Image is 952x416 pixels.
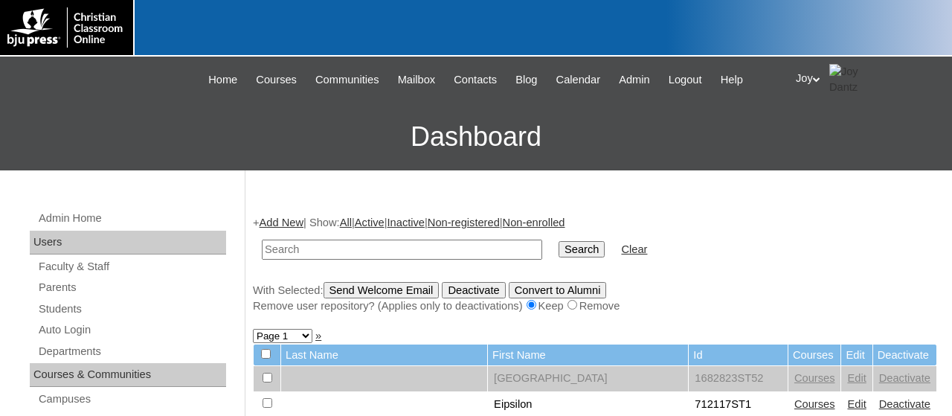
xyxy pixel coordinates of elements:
a: Campuses [37,390,226,409]
a: Communities [308,71,387,89]
a: Courses [794,398,835,410]
a: Faculty & Staff [37,257,226,276]
a: Logout [661,71,710,89]
span: Blog [515,71,537,89]
a: Active [355,217,385,228]
a: Deactivate [879,372,930,384]
td: Last Name [281,345,487,366]
td: [GEOGRAPHIC_DATA] [488,366,688,391]
span: Home [208,71,237,89]
img: logo-white.png [7,7,126,48]
td: 1682823ST52 [689,366,788,391]
span: Contacts [454,71,497,89]
a: Courses [794,372,835,384]
a: Clear [621,243,647,255]
span: Admin [619,71,650,89]
a: Blog [508,71,544,89]
a: Admin Home [37,209,226,228]
span: Courses [256,71,297,89]
div: Joy [796,64,937,95]
input: Search [559,241,605,257]
div: Remove user repository? (Applies only to deactivations) Keep Remove [253,298,937,314]
a: Students [37,300,226,319]
a: Departments [37,342,226,361]
span: Communities [315,71,379,89]
a: Admin [611,71,657,89]
a: Non-registered [428,217,500,228]
a: Calendar [549,71,608,89]
a: Parents [37,278,226,297]
a: Contacts [446,71,504,89]
div: Users [30,231,226,255]
span: Calendar [556,71,600,89]
a: All [340,217,352,228]
td: Edit [841,345,872,366]
span: Logout [669,71,702,89]
div: + | Show: | | | | [253,215,937,313]
a: Edit [847,372,866,384]
a: Home [201,71,245,89]
td: Deactivate [873,345,936,366]
a: Deactivate [879,398,930,410]
a: Help [713,71,750,89]
img: Joy Dantz [829,64,866,95]
a: Courses [248,71,304,89]
input: Deactivate [442,282,505,298]
a: Non-enrolled [503,217,565,228]
span: Mailbox [398,71,436,89]
a: Add New [260,217,303,228]
input: Search [262,240,542,260]
h3: Dashboard [7,103,945,170]
a: » [315,330,321,342]
a: Inactive [387,217,425,228]
div: Courses & Communities [30,363,226,387]
span: Help [721,71,743,89]
input: Convert to Alumni [509,282,607,298]
a: Auto Login [37,321,226,339]
td: First Name [488,345,688,366]
td: Courses [788,345,841,366]
input: Send Welcome Email [324,282,440,298]
div: With Selected: [253,282,937,314]
td: Id [689,345,788,366]
a: Mailbox [390,71,443,89]
a: Edit [847,398,866,410]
